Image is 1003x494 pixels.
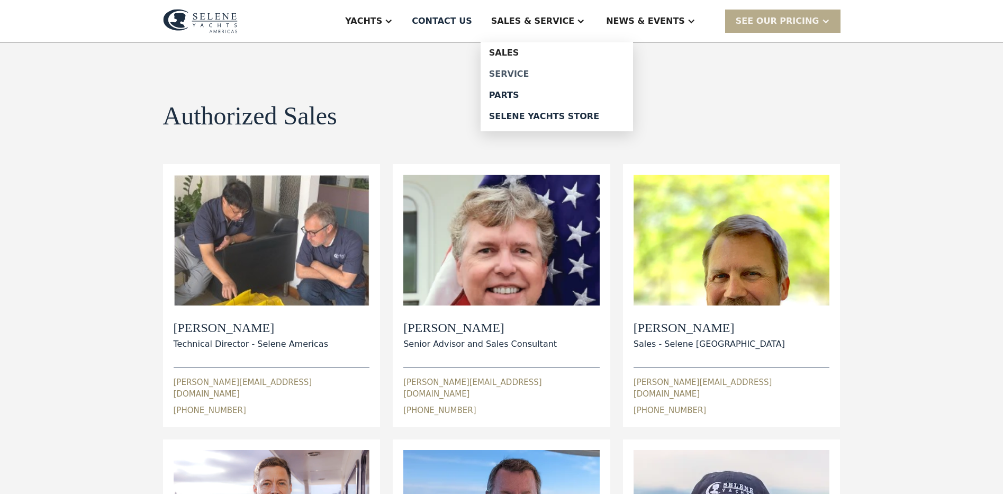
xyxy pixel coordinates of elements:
div: [PERSON_NAME][EMAIL_ADDRESS][DOMAIN_NAME] [403,376,600,400]
div: SEE Our Pricing [736,15,819,28]
div: [PERSON_NAME][EMAIL_ADDRESS][DOMAIN_NAME] [634,376,830,400]
div: News & EVENTS [606,15,685,28]
div: Sales [489,49,625,57]
div: Yachts [345,15,382,28]
h2: [PERSON_NAME] [403,320,557,336]
div: [PHONE_NUMBER] [403,405,476,417]
div: [PERSON_NAME][EMAIL_ADDRESS][DOMAIN_NAME] [174,376,370,400]
div: Technical Director - Selene Americas [174,338,328,351]
div: Parts [489,91,625,100]
div: [PERSON_NAME]Sales - Selene [GEOGRAPHIC_DATA][PERSON_NAME][EMAIL_ADDRESS][DOMAIN_NAME][PHONE_NUMBER] [634,175,830,416]
div: [PHONE_NUMBER] [634,405,706,417]
div: [PHONE_NUMBER] [174,405,246,417]
a: Service [481,64,633,85]
div: Senior Advisor and Sales Consultant [403,338,557,351]
h2: [PERSON_NAME] [174,320,328,336]
h2: [PERSON_NAME] [634,320,785,336]
div: [PERSON_NAME]Senior Advisor and Sales Consultant[PERSON_NAME][EMAIL_ADDRESS][DOMAIN_NAME][PHONE_N... [403,175,600,416]
div: [PERSON_NAME]Technical Director - Selene Americas[PERSON_NAME][EMAIL_ADDRESS][DOMAIN_NAME][PHONE_... [174,175,370,416]
div: Sales - Selene [GEOGRAPHIC_DATA] [634,338,785,351]
div: Service [489,70,625,78]
a: Selene Yachts Store [481,106,633,127]
a: Sales [481,42,633,64]
div: Selene Yachts Store [489,112,625,121]
h1: Authorized Sales [163,102,337,130]
div: Contact US [412,15,472,28]
div: SEE Our Pricing [725,10,841,32]
img: logo [163,9,238,33]
a: Parts [481,85,633,106]
div: Sales & Service [491,15,574,28]
nav: Sales & Service [481,42,633,131]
